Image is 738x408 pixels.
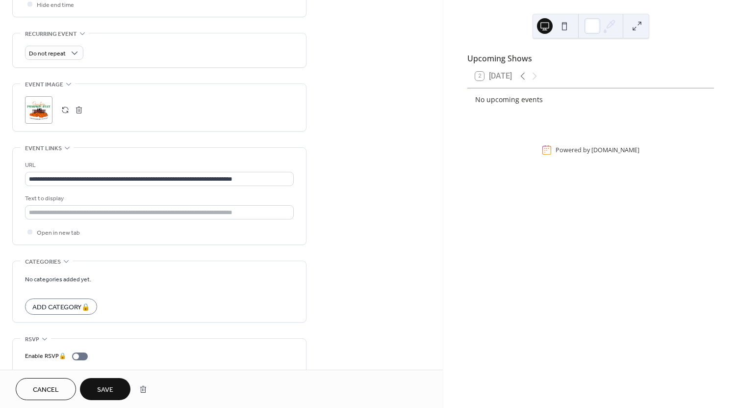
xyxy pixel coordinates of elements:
[33,385,59,395] span: Cancel
[97,385,113,395] span: Save
[80,378,130,400] button: Save
[37,228,80,238] span: Open in new tab
[25,334,39,345] span: RSVP
[25,96,52,124] div: ;
[467,53,714,64] div: Upcoming Shows
[16,378,76,400] button: Cancel
[25,257,61,267] span: Categories
[25,193,292,204] div: Text to display
[556,146,639,154] div: Powered by
[29,48,66,59] span: Do not repeat
[25,80,63,90] span: Event image
[475,94,706,105] div: No upcoming events
[591,146,639,154] a: [DOMAIN_NAME]
[25,143,62,154] span: Event links
[25,160,292,170] div: URL
[25,274,91,285] span: No categories added yet.
[25,29,77,39] span: Recurring event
